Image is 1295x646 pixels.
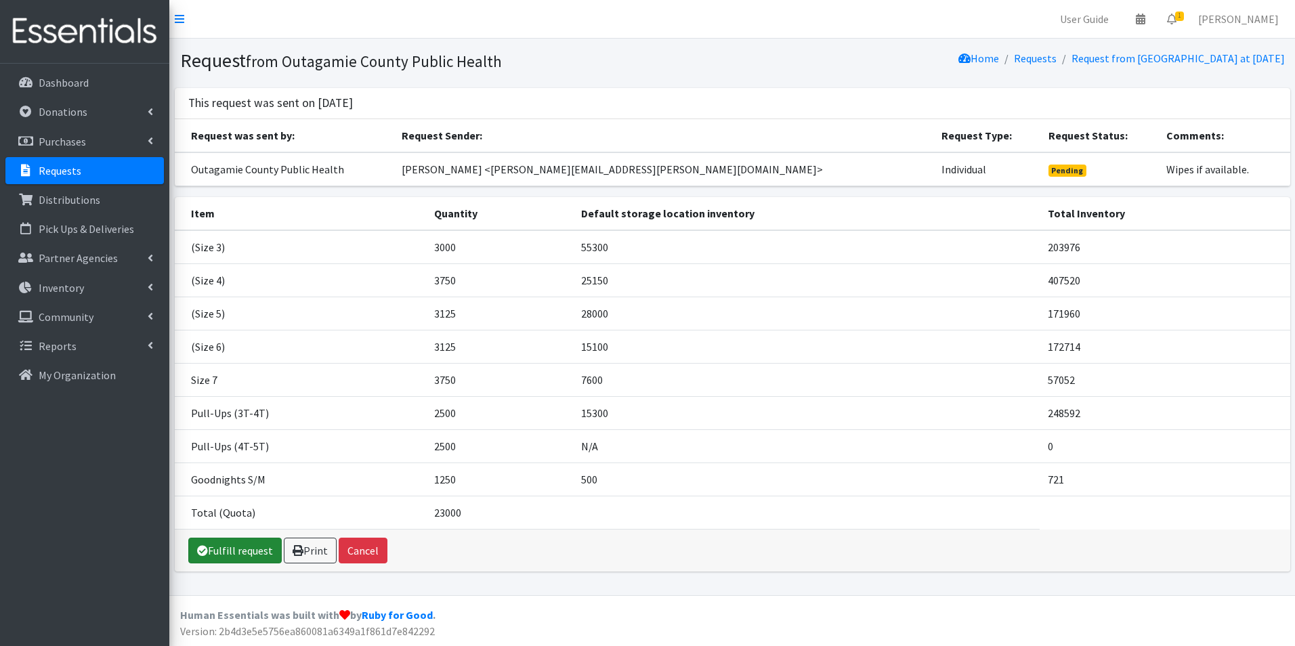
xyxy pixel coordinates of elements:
[1040,297,1290,330] td: 171960
[39,164,81,177] p: Requests
[426,496,573,529] td: 23000
[175,330,427,363] td: (Size 6)
[426,263,573,297] td: 3750
[39,339,77,353] p: Reports
[573,330,1040,363] td: 15100
[394,152,933,186] td: [PERSON_NAME] <[PERSON_NAME][EMAIL_ADDRESS][PERSON_NAME][DOMAIN_NAME]>
[284,538,337,563] a: Print
[39,222,134,236] p: Pick Ups & Deliveries
[573,363,1040,396] td: 7600
[175,197,427,230] th: Item
[1049,5,1120,33] a: User Guide
[1175,12,1184,21] span: 1
[1040,462,1290,496] td: 721
[175,119,394,152] th: Request was sent by:
[1014,51,1057,65] a: Requests
[426,429,573,462] td: 2500
[1040,230,1290,264] td: 203976
[1040,396,1290,429] td: 248592
[39,76,89,89] p: Dashboard
[1040,119,1158,152] th: Request Status:
[5,128,164,155] a: Purchases
[573,263,1040,297] td: 25150
[180,624,435,638] span: Version: 2b4d3e5e5756ea860081a6349a1f861d7e842292
[5,274,164,301] a: Inventory
[5,303,164,330] a: Community
[39,251,118,265] p: Partner Agencies
[1156,5,1187,33] a: 1
[1158,152,1290,186] td: Wipes if available.
[1040,263,1290,297] td: 407520
[39,193,100,207] p: Distributions
[1048,165,1087,177] span: Pending
[573,429,1040,462] td: N/A
[175,496,427,529] td: Total (Quota)
[188,96,353,110] h3: This request was sent on [DATE]
[5,362,164,389] a: My Organization
[5,332,164,360] a: Reports
[933,119,1040,152] th: Request Type:
[573,396,1040,429] td: 15300
[175,230,427,264] td: (Size 3)
[426,297,573,330] td: 3125
[573,462,1040,496] td: 500
[339,538,387,563] button: Cancel
[933,152,1040,186] td: Individual
[5,98,164,125] a: Donations
[1158,119,1290,152] th: Comments:
[180,49,727,72] h1: Request
[426,363,573,396] td: 3750
[39,281,84,295] p: Inventory
[426,396,573,429] td: 2500
[362,608,433,622] a: Ruby for Good
[39,105,87,119] p: Donations
[573,197,1040,230] th: Default storage location inventory
[175,152,394,186] td: Outagamie County Public Health
[1187,5,1290,33] a: [PERSON_NAME]
[5,215,164,242] a: Pick Ups & Deliveries
[39,310,93,324] p: Community
[1040,330,1290,363] td: 172714
[573,230,1040,264] td: 55300
[394,119,933,152] th: Request Sender:
[180,608,436,622] strong: Human Essentials was built with by .
[175,363,427,396] td: Size 7
[1040,363,1290,396] td: 57052
[5,157,164,184] a: Requests
[5,69,164,96] a: Dashboard
[1040,429,1290,462] td: 0
[5,9,164,54] img: HumanEssentials
[426,230,573,264] td: 3000
[426,330,573,363] td: 3125
[1040,197,1290,230] th: Total Inventory
[39,368,116,382] p: My Organization
[39,135,86,148] p: Purchases
[5,186,164,213] a: Distributions
[246,51,502,71] small: from Outagamie County Public Health
[1071,51,1285,65] a: Request from [GEOGRAPHIC_DATA] at [DATE]
[573,297,1040,330] td: 28000
[5,244,164,272] a: Partner Agencies
[426,462,573,496] td: 1250
[175,263,427,297] td: (Size 4)
[426,197,573,230] th: Quantity
[175,297,427,330] td: (Size 5)
[958,51,999,65] a: Home
[175,462,427,496] td: Goodnights S/M
[175,396,427,429] td: Pull-Ups (3T-4T)
[188,538,282,563] a: Fulfill request
[175,429,427,462] td: Pull-Ups (4T-5T)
